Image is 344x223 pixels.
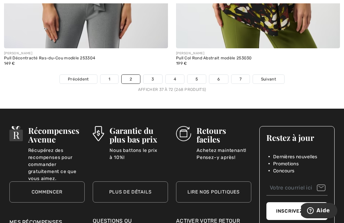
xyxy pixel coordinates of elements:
[93,126,104,141] img: Garantie du plus bas prix
[266,202,328,220] button: Inscrivez vous
[187,75,206,83] a: 5
[68,76,89,82] span: Précédent
[4,51,168,56] div: [PERSON_NAME]
[143,75,162,83] a: 3
[28,126,85,144] h3: Récompenses Avenue
[273,167,294,174] span: Concours
[197,147,251,160] p: Achetez maintenant! Pensez-y après!
[9,181,85,203] a: Commencer
[266,180,328,196] input: Votre courriel ici
[9,126,23,141] img: Récompenses Avenue
[261,76,276,82] span: Suivant
[197,126,251,144] h3: Retours faciles
[176,51,340,56] div: [PERSON_NAME]
[166,75,184,83] a: 4
[266,133,328,142] h3: Restez à jour
[273,160,299,167] span: Promotions
[100,75,118,83] a: 1
[122,75,140,83] a: 2
[253,75,284,83] a: Suivant
[4,61,15,66] span: 149 €
[93,181,168,203] a: Plus de détails
[176,126,191,141] img: Retours faciles
[28,147,85,160] p: Récupérez des recompenses pour commander gratuitement ce que vous aimez.
[176,61,187,66] span: 199 €
[209,75,228,83] a: 6
[273,153,317,160] span: Dernières nouvelles
[60,75,97,83] a: Précédent
[110,126,168,144] h3: Garantie du plus bas prix
[110,147,168,160] p: Nous battons le prix à 10%!
[176,56,340,61] div: Pull Col Rond Abstrait modèle 253030
[301,203,337,220] iframe: Ouvre un widget dans lequel vous pouvez trouver plus d’informations
[4,56,168,61] div: Pull Décontracté Ras-du-Cou modèle 253304
[231,75,250,83] a: 7
[176,181,251,203] a: Lire nos politiques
